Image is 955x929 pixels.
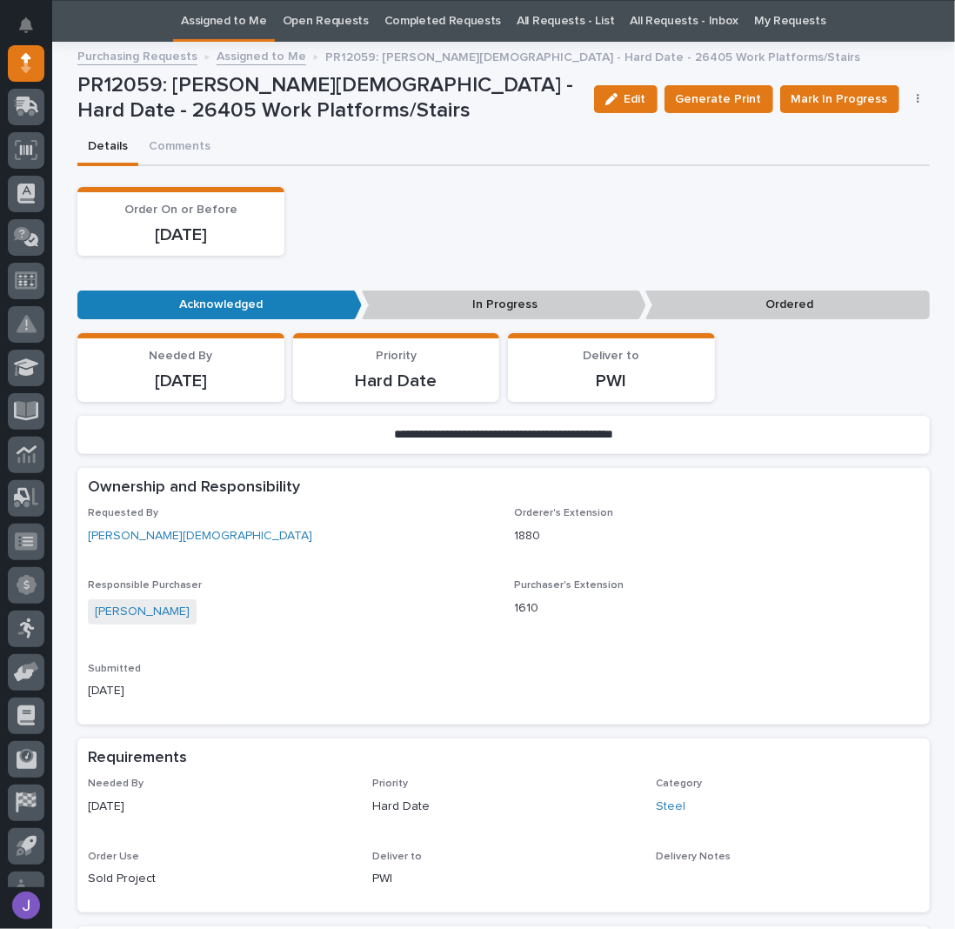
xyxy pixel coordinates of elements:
[149,350,212,362] span: Needed By
[88,371,274,391] p: [DATE]
[88,852,139,862] span: Order Use
[88,682,493,700] p: [DATE]
[77,73,580,124] p: PR12059: [PERSON_NAME][DEMOGRAPHIC_DATA] - Hard Date - 26405 Work Platforms/Stairs
[372,852,422,862] span: Deliver to
[8,7,44,43] button: Notifications
[514,508,613,518] span: Orderer's Extension
[77,130,138,166] button: Details
[376,350,417,362] span: Priority
[88,779,144,789] span: Needed By
[283,1,369,42] a: Open Requests
[656,779,702,789] span: Category
[514,599,919,618] p: 1610
[22,17,44,45] div: Notifications
[88,478,300,498] h2: Ownership and Responsibility
[138,130,221,166] button: Comments
[645,291,930,319] p: Ordered
[624,91,646,107] span: Edit
[88,527,312,545] a: [PERSON_NAME][DEMOGRAPHIC_DATA]
[676,89,762,110] span: Generate Print
[325,46,860,65] p: PR12059: [PERSON_NAME][DEMOGRAPHIC_DATA] - Hard Date - 26405 Work Platforms/Stairs
[88,580,202,591] span: Responsible Purchaser
[384,1,501,42] a: Completed Requests
[124,204,237,216] span: Order On or Before
[656,852,731,862] span: Delivery Notes
[514,580,624,591] span: Purchaser's Extension
[77,291,362,319] p: Acknowledged
[630,1,738,42] a: All Requests - Inbox
[514,527,919,545] p: 1880
[88,664,141,674] span: Submitted
[372,798,636,816] p: Hard Date
[372,779,408,789] span: Priority
[362,291,646,319] p: In Progress
[372,870,636,888] p: PWI
[304,371,490,391] p: Hard Date
[664,85,773,113] button: Generate Print
[88,798,351,816] p: [DATE]
[95,603,190,621] a: [PERSON_NAME]
[518,371,705,391] p: PWI
[780,85,899,113] button: Mark In Progress
[77,45,197,65] a: Purchasing Requests
[217,45,306,65] a: Assigned to Me
[583,350,639,362] span: Deliver to
[754,1,826,42] a: My Requests
[181,1,267,42] a: Assigned to Me
[88,870,351,888] p: Sold Project
[8,887,44,924] button: users-avatar
[656,798,685,816] a: Steel
[594,85,658,113] button: Edit
[88,508,158,518] span: Requested By
[88,749,187,768] h2: Requirements
[791,89,888,110] span: Mark In Progress
[517,1,614,42] a: All Requests - List
[88,224,274,245] p: [DATE]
